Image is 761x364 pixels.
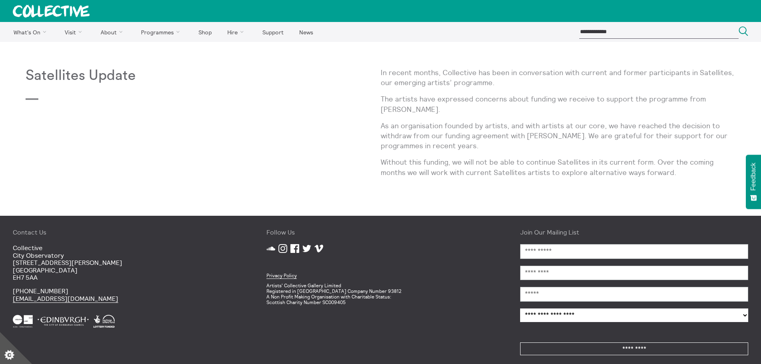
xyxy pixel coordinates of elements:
a: Privacy Policy [266,273,297,279]
h4: Join Our Mailing List [520,229,748,236]
a: What's On [6,22,56,42]
p: Without this funding, we will not be able to continue Satellites in its current form. Over the co... [381,157,736,177]
a: News [292,22,320,42]
p: The artists have expressed concerns about funding we receive to support the programme from [PERSO... [381,94,736,114]
a: Visit [58,22,92,42]
p: In recent months, Collective has been in conversation with current and former participants in Sat... [381,68,736,88]
span: Feedback [750,163,757,191]
img: City Of Edinburgh Council White [38,315,89,328]
img: Creative Scotland [13,315,33,328]
button: Feedback - Show survey [746,155,761,209]
a: Shop [191,22,219,42]
img: Heritage Lottery Fund [93,315,115,328]
h4: Follow Us [266,229,495,236]
p: [PHONE_NUMBER] [13,287,241,302]
a: Programmes [134,22,190,42]
p: Artists' Collective Gallery Limited Registered in [GEOGRAPHIC_DATA] Company Number 93812 A Non Pr... [266,283,495,305]
a: [EMAIL_ADDRESS][DOMAIN_NAME] [13,294,118,303]
p: Collective City Observatory [STREET_ADDRESS][PERSON_NAME] [GEOGRAPHIC_DATA] EH7 5AA [13,244,241,281]
a: Support [255,22,290,42]
p: As an organisation founded by artists, and with artists at our core, we have reached the decision... [381,121,736,151]
h4: Contact Us [13,229,241,236]
h3: Satellites Update [26,68,203,84]
a: About [93,22,133,42]
a: Hire [221,22,254,42]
